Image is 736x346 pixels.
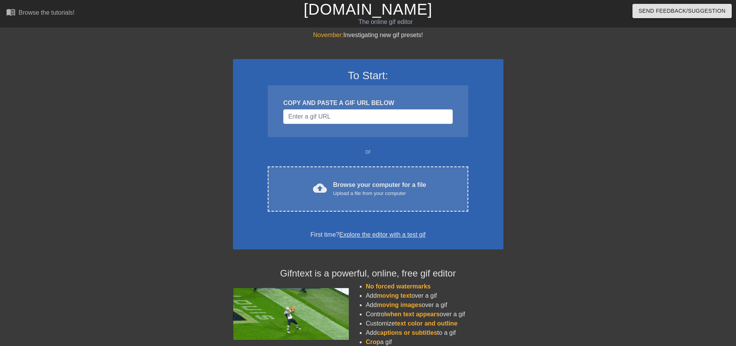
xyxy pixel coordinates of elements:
a: [DOMAIN_NAME] [304,1,432,18]
li: Add to a gif [366,328,503,338]
div: Upload a file from your computer [333,190,426,197]
li: Control over a gif [366,310,503,319]
span: captions or subtitles [377,329,437,336]
div: First time? [243,230,493,239]
div: Browse your computer for a file [333,180,426,197]
span: November: [313,32,343,38]
span: menu_book [6,7,15,17]
span: when text appears [386,311,440,317]
a: Explore the editor with a test gif [339,231,425,238]
input: Username [283,109,452,124]
span: text color and outline [395,320,457,327]
button: Send Feedback/Suggestion [632,4,732,18]
div: Investigating new gif presets! [233,31,503,40]
div: COPY AND PASTE A GIF URL BELOW [283,98,452,108]
h4: Gifntext is a powerful, online, free gif editor [233,268,503,279]
span: Crop [366,339,380,345]
span: No forced watermarks [366,283,431,290]
span: Send Feedback/Suggestion [639,6,726,16]
li: Customize [366,319,503,328]
span: moving images [377,302,422,308]
div: The online gif editor [249,17,522,27]
span: moving text [377,292,411,299]
div: Browse the tutorials! [19,9,75,16]
span: cloud_upload [313,181,327,195]
h3: To Start: [243,69,493,82]
div: or [253,147,483,156]
li: Add over a gif [366,291,503,300]
li: Add over a gif [366,300,503,310]
a: Browse the tutorials! [6,7,75,19]
img: football_small.gif [233,288,349,340]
